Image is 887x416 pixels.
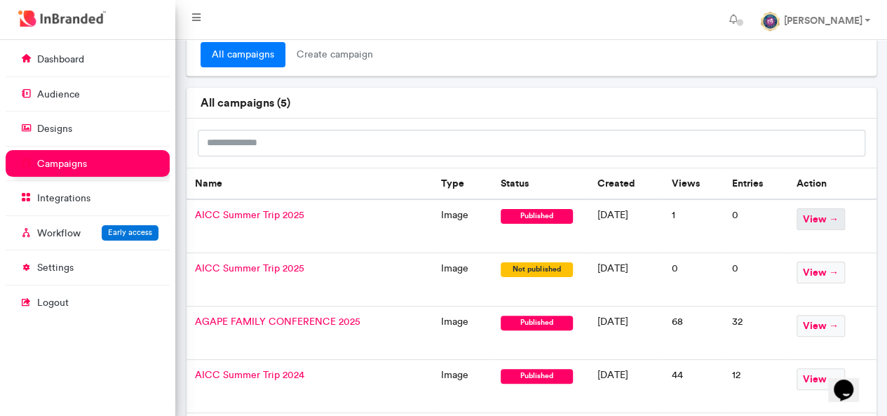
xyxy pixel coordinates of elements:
span: published [501,209,572,224]
a: WorkflowEarly access [6,220,170,246]
th: Status [492,168,589,199]
a: campaigns [6,150,170,177]
span: view → [797,208,845,230]
td: 12 [724,360,788,413]
span: Early access [108,227,152,237]
td: 0 [663,253,724,307]
th: Action [788,168,876,199]
a: all campaigns [201,42,285,67]
h6: all campaigns ( 5 ) [201,96,862,109]
a: integrations [6,184,170,211]
td: 1 [663,199,724,253]
td: [DATE] [589,199,663,253]
th: Created [589,168,663,199]
td: image [433,360,492,413]
span: published [501,316,572,330]
th: Entries [724,168,788,199]
a: [PERSON_NAME] [748,6,881,34]
td: image [433,253,492,307]
td: 0 [724,253,788,307]
td: image [433,199,492,253]
p: campaigns [37,157,87,171]
p: dashboard [37,53,84,67]
strong: [PERSON_NAME] [783,14,862,27]
iframe: chat widget [828,360,873,402]
p: logout [37,296,69,310]
th: Type [433,168,492,199]
a: designs [6,115,170,142]
p: Workflow [37,227,81,241]
p: audience [37,88,80,102]
span: view → [797,262,845,283]
span: AICC Summer Trip 2024 [195,369,304,381]
span: AICC Summer Trip 2025 [195,262,304,274]
td: 32 [724,307,788,360]
td: image [433,307,492,360]
img: profile dp [759,11,780,32]
img: InBranded Logo [15,7,109,30]
p: settings [37,261,74,275]
span: AGAPE FAMILY CONFERENCE 2025 [195,316,360,328]
td: [DATE] [589,307,663,360]
td: 68 [663,307,724,360]
p: integrations [37,192,90,206]
a: dashboard [6,46,170,72]
p: designs [37,122,72,136]
th: Name [187,168,433,199]
span: create campaign [285,42,384,67]
span: published [501,369,572,384]
td: 44 [663,360,724,413]
span: not published [501,262,572,277]
span: view → [797,315,845,337]
td: [DATE] [589,360,663,413]
th: Views [663,168,724,199]
td: [DATE] [589,253,663,307]
td: 0 [724,199,788,253]
a: audience [6,81,170,107]
span: AICC Summer Trip 2025 [195,209,304,221]
span: view → [797,368,845,390]
a: settings [6,254,170,281]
